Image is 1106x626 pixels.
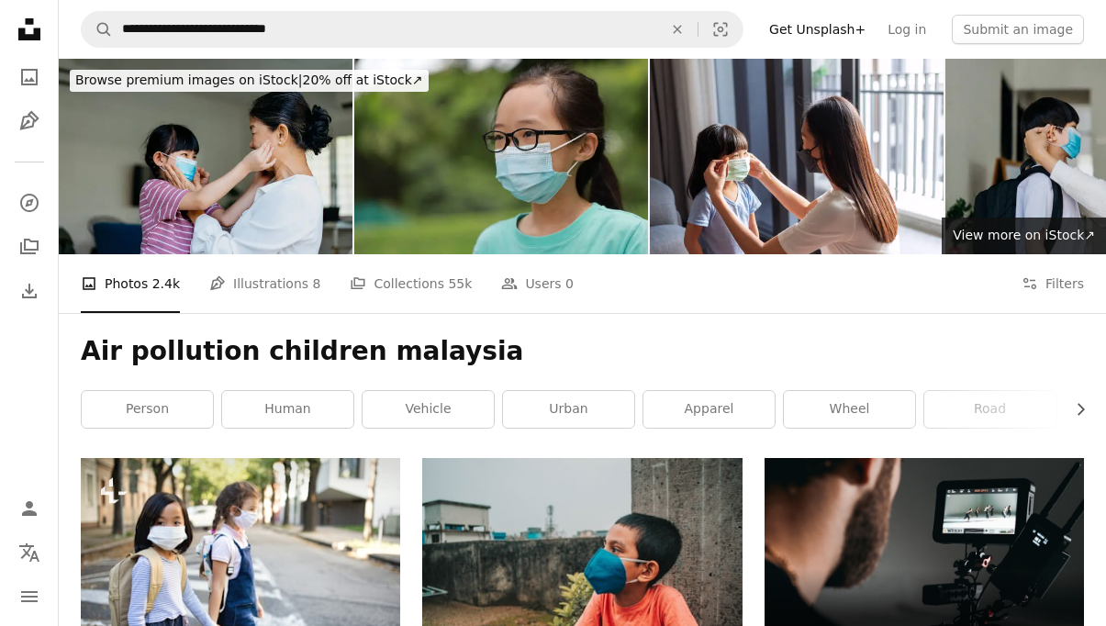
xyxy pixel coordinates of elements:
a: road [924,391,1056,428]
img: Asian grandmother helping her granddaughter wear a protective face mask [59,59,352,254]
button: Search Unsplash [82,12,113,47]
a: Download History [11,273,48,309]
a: wheel [784,391,915,428]
a: Log in / Sign up [11,490,48,527]
span: 20% off at iStock ↗ [75,73,423,87]
button: Menu [11,578,48,615]
a: Log in [877,15,937,44]
a: person [82,391,213,428]
span: View more on iStock ↗ [953,228,1095,242]
button: Language [11,534,48,571]
button: scroll list to the right [1064,391,1084,428]
a: Small school girls with face mask walking outdoors in town, coronavirus concept. [81,544,400,561]
span: 55k [448,274,472,294]
a: apparel [643,391,775,428]
a: Illustrations [11,103,48,140]
button: Clear [657,12,698,47]
a: human [222,391,353,428]
a: boy in orange crew neck t-shirt sitting on white plastic chair [422,556,742,573]
a: Collections [11,229,48,265]
a: View more on iStock↗ [942,218,1106,254]
a: Collections 55k [350,254,472,313]
a: Users 0 [501,254,574,313]
a: Photos [11,59,48,95]
a: Browse premium images on iStock|20% off at iStock↗ [59,59,440,103]
span: 8 [313,274,321,294]
a: vehicle [363,391,494,428]
button: Visual search [698,12,743,47]
a: Explore [11,184,48,221]
span: Browse premium images on iStock | [75,73,302,87]
span: 0 [565,274,574,294]
button: Submit an image [952,15,1084,44]
a: Get Unsplash+ [758,15,877,44]
a: urban [503,391,634,428]
img: Asian girl with medical face mask [354,59,648,254]
button: Filters [1022,254,1084,313]
a: Illustrations 8 [209,254,320,313]
form: Find visuals sitewide [81,11,743,48]
h1: Air pollution children malaysia [81,335,1084,368]
img: Wearing of facemask is essential due to COVID-19. [650,59,944,254]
